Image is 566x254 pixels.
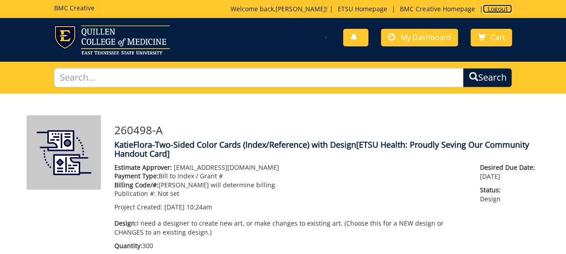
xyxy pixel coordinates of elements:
span: Not set [158,189,179,198]
a: Cart [471,29,512,46]
span: Desired Due Date: [480,163,539,172]
p: [PERSON_NAME] will determine billing [114,181,467,190]
span: [ETSU Health: Proudly Seving Our Community Handout Card] [114,139,529,159]
a: BMC Creative Homepage [395,5,479,13]
p: I need a designer to create new art, or make changes to existing art. (Choose this for a NEW desi... [114,219,467,237]
a: ETSU Homepage [333,5,392,13]
button: Search [463,68,512,87]
span: Status: [480,186,539,195]
p: Welcome back, ! | | | [231,5,512,14]
h3: 260498-A [114,124,540,136]
input: Search... [54,68,464,87]
img: ETSU logo [54,25,170,54]
p: Design [480,186,539,204]
p: [DATE] [480,163,539,181]
p: [EMAIL_ADDRESS][DOMAIN_NAME] [114,163,467,172]
h4: KatieFlora-Two-Sided Color Cards (Index/Reference) with Design [114,141,540,159]
a: Logout [483,5,512,13]
span: Quantity: [114,241,142,250]
a: My Dashboard [381,29,458,46]
span: Cart [490,32,505,42]
span: Design: [114,219,137,227]
p: 300 [114,241,467,250]
span: [DATE] 10:24am [164,203,212,211]
span: Project Created: [114,203,163,211]
h5: BMC Creative [54,5,95,11]
a: [PERSON_NAME] [276,5,326,13]
p: Bill to Index / Grant # [114,172,467,181]
span: Estimate Approver: [114,163,172,172]
span: My Dashboard [401,32,451,42]
img: Product featured image [27,115,101,190]
span: Publication #: [114,189,156,198]
span: Payment Type: [114,172,158,180]
span: Billing Code/#: [114,181,158,189]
